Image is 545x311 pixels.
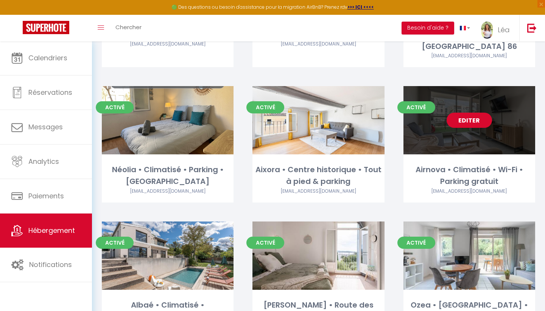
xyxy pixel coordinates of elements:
span: Hébergement [28,226,75,235]
div: Airbnb [102,188,234,195]
span: Activé [246,237,284,249]
img: Super Booking [23,21,69,34]
button: Besoin d'aide ? [402,22,454,35]
div: Airbnb [403,188,535,195]
div: Airbnb [403,52,535,60]
span: Analytics [28,157,59,166]
span: Activé [96,237,134,249]
div: Airbnb [252,188,384,195]
span: Paiements [28,191,64,201]
span: Activé [246,101,284,113]
div: Néolia • Climatisé • Parking • [GEOGRAPHIC_DATA] [102,164,234,188]
a: Editer [447,113,492,128]
div: Airbnb [102,41,234,48]
span: Chercher [115,23,142,31]
span: Messages [28,122,63,132]
div: Aixora • Centre historique • Tout à pied & parking [252,164,384,188]
span: Réservations [28,88,72,97]
span: Activé [397,237,435,249]
span: Calendriers [28,53,67,63]
span: Activé [96,101,134,113]
div: Airbnb [252,41,384,48]
span: Léa [498,25,510,35]
img: ... [481,22,493,39]
a: >>> ICI <<<< [347,4,374,10]
a: ... Léa [476,15,519,41]
span: Activé [397,101,435,113]
div: Airnova • Climatisé • Wi-Fi • Parking gratuit [403,164,535,188]
a: Chercher [110,15,147,41]
img: logout [527,23,537,33]
span: Notifications [29,260,72,269]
